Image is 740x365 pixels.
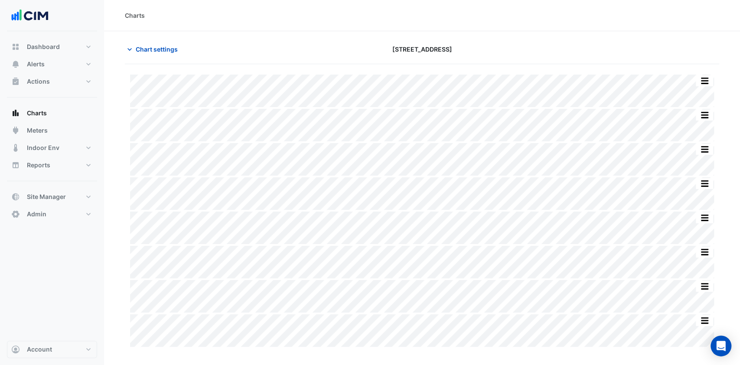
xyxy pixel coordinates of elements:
span: Charts [27,109,47,117]
button: Admin [7,205,97,223]
button: More Options [696,110,713,121]
button: More Options [696,144,713,155]
span: Actions [27,77,50,86]
app-icon: Admin [11,210,20,218]
span: Indoor Env [27,143,59,152]
span: Site Manager [27,192,66,201]
app-icon: Actions [11,77,20,86]
button: Charts [7,104,97,122]
app-icon: Charts [11,109,20,117]
button: Chart settings [125,42,183,57]
span: Admin [27,210,46,218]
button: Site Manager [7,188,97,205]
button: More Options [696,315,713,326]
app-icon: Site Manager [11,192,20,201]
button: Reports [7,156,97,174]
img: Company Logo [10,7,49,24]
div: Open Intercom Messenger [711,336,731,356]
button: Meters [7,122,97,139]
button: Account [7,341,97,358]
span: [STREET_ADDRESS] [392,45,452,54]
app-icon: Indoor Env [11,143,20,152]
div: Charts [125,11,145,20]
button: More Options [696,247,713,257]
span: Dashboard [27,42,60,51]
button: More Options [696,178,713,189]
span: Alerts [27,60,45,68]
button: Alerts [7,55,97,73]
button: More Options [696,212,713,223]
span: Chart settings [136,45,178,54]
span: Account [27,345,52,354]
span: Meters [27,126,48,135]
button: Dashboard [7,38,97,55]
button: Actions [7,73,97,90]
app-icon: Dashboard [11,42,20,51]
button: More Options [696,281,713,292]
span: Reports [27,161,50,169]
app-icon: Meters [11,126,20,135]
button: Indoor Env [7,139,97,156]
app-icon: Reports [11,161,20,169]
app-icon: Alerts [11,60,20,68]
button: More Options [696,75,713,86]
